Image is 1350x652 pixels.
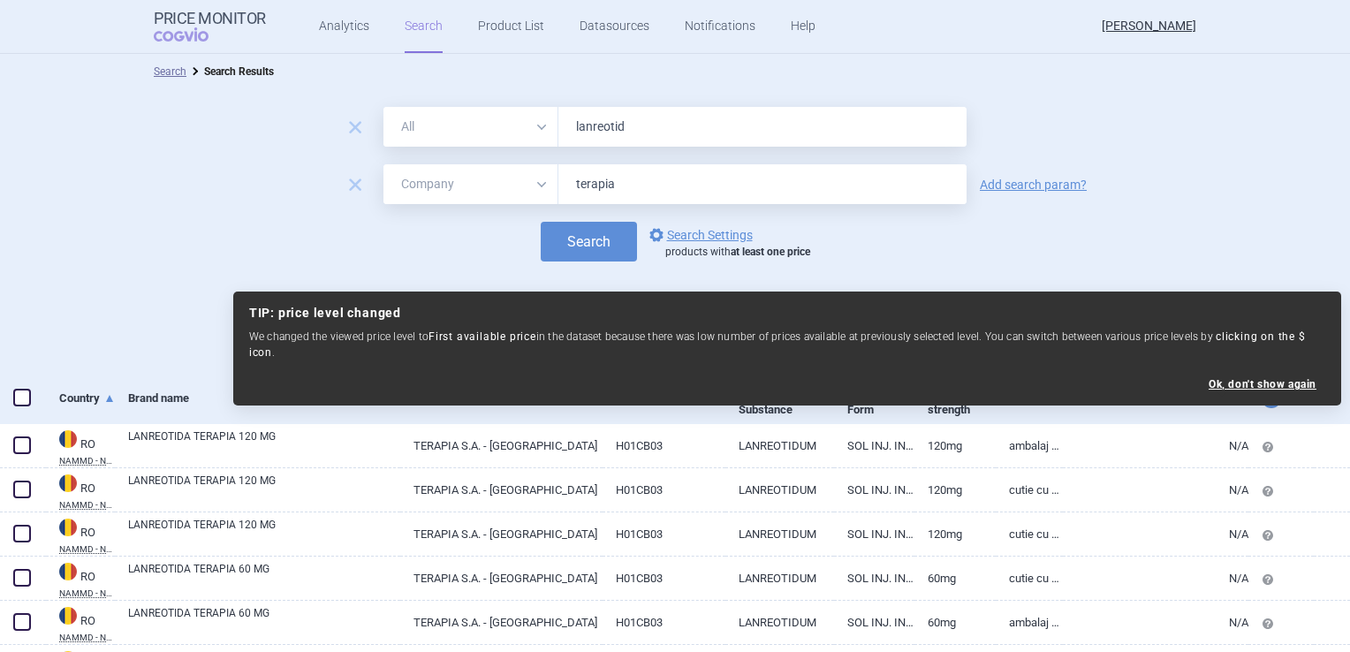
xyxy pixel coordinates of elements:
[914,512,996,556] a: 120mg
[400,424,603,467] a: TERAPIA S.A. - [GEOGRAPHIC_DATA]
[59,563,77,580] img: Romania
[128,517,400,549] a: LANREOTIDA TERAPIA 120 MG
[1063,601,1248,644] a: N/A
[914,468,996,512] a: 120mg
[128,376,400,420] a: Brand name
[46,605,115,642] a: RORONAMMD - Nomenclature of medicines for human use
[249,329,1325,360] p: We changed the viewed price level to in the dataset because there was low number of prices availa...
[834,424,915,467] a: SOL INJ. IN SERINGA PREUMPLUTA
[128,605,400,637] a: LANREOTIDA TERAPIA 60 MG
[996,468,1063,512] a: Cutie cu 1 seringa preumpluta cu sol. inj. de 0,5 ml si un ac
[996,557,1063,600] a: Cutie cu 1 seringa preumpluta cu sol. inj. de 0,5 ml si un ac
[429,330,536,343] strong: First available price
[914,424,996,467] a: 120mg
[128,428,400,460] a: LANREOTIDA TERAPIA 120 MG
[996,601,1063,644] a: Ambalaj multiplu cu 3 cutii (3x1) cu seringi preumplute cu sol. inj. de 0,5 ml si un ac
[154,27,233,42] span: COGVIO
[603,512,725,556] a: H01CB03
[834,512,915,556] a: SOL INJ. IN SERINGA PREUMPLUTA
[1209,378,1316,390] button: Ok, don't show again
[665,246,810,260] div: products with
[249,306,1325,321] h2: TIP: price level changed
[59,545,115,554] abbr: NAMMD - Nomenclature of medicines for human use — List of medicinal products registered by the Na...
[400,468,603,512] a: TERAPIA S.A. - [GEOGRAPHIC_DATA]
[1063,424,1248,467] a: N/A
[59,607,77,625] img: Romania
[128,473,400,504] a: LANREOTIDA TERAPIA 120 MG
[400,557,603,600] a: TERAPIA S.A. - [GEOGRAPHIC_DATA]
[154,63,186,80] li: Search
[59,501,115,510] abbr: NAMMD - Nomenclature of medicines for human use — List of medicinal products registered by the Na...
[59,474,77,492] img: Romania
[834,601,915,644] a: SOL INJ. IN SERINGA PREUMPLUTA
[725,424,833,467] a: LANREOTIDUM
[996,424,1063,467] a: Ambalaj multiplu cu 3 cutii (3x1) cu seringi preumplute cu sol. inj. de 0,5 ml si un ac
[725,601,833,644] a: LANREOTIDUM
[914,557,996,600] a: 60mg
[46,473,115,510] a: RORONAMMD - Nomenclature of medicines for human use
[541,222,637,262] button: Search
[46,517,115,554] a: RORONAMMD - Nomenclature of medicines for human use
[46,561,115,598] a: RORONAMMD - Nomenclature of medicines for human use
[204,65,274,78] strong: Search Results
[59,457,115,466] abbr: NAMMD - Nomenclature of medicines for human use — List of medicinal products registered by the Na...
[980,178,1087,191] a: Add search param?
[400,601,603,644] a: TERAPIA S.A. - [GEOGRAPHIC_DATA]
[1063,557,1248,600] a: N/A
[646,224,753,246] a: Search Settings
[1063,468,1248,512] a: N/A
[154,65,186,78] a: Search
[834,468,915,512] a: SOL INJ. IN SERINGA PREUMPLUTA
[154,10,266,43] a: Price MonitorCOGVIO
[725,468,833,512] a: LANREOTIDUM
[1063,512,1248,556] a: N/A
[603,468,725,512] a: H01CB03
[186,63,274,80] li: Search Results
[603,557,725,600] a: H01CB03
[603,601,725,644] a: H01CB03
[603,424,725,467] a: H01CB03
[834,557,915,600] a: SOL INJ. IN SERINGA PREUMPLUTA
[59,430,77,448] img: Romania
[59,519,77,536] img: Romania
[996,512,1063,556] a: Cutie cu 3 pungi, fiecare continand cate 1 seringa preumpluta cu sol. inj. de 0,5 ml si un ac
[128,561,400,593] a: LANREOTIDA TERAPIA 60 MG
[59,633,115,642] abbr: NAMMD - Nomenclature of medicines for human use — List of medicinal products registered by the Na...
[59,589,115,598] abbr: NAMMD - Nomenclature of medicines for human use — List of medicinal products registered by the Na...
[59,376,115,420] a: Country
[725,512,833,556] a: LANREOTIDUM
[725,557,833,600] a: LANREOTIDUM
[914,601,996,644] a: 60mg
[46,428,115,466] a: RORONAMMD - Nomenclature of medicines for human use
[400,512,603,556] a: TERAPIA S.A. - [GEOGRAPHIC_DATA]
[731,246,810,258] strong: at least one price
[154,10,266,27] strong: Price Monitor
